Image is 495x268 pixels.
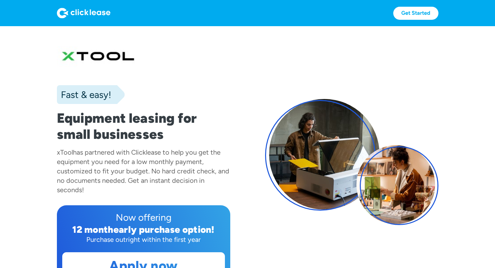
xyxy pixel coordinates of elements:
[393,7,438,20] a: Get Started
[72,224,113,235] div: 12 month
[57,148,73,156] div: xTool
[57,88,111,101] div: Fast & easy!
[57,8,110,18] img: Logo
[62,235,225,244] div: Purchase outright within the first year
[57,110,230,142] h1: Equipment leasing for small businesses
[113,224,215,235] div: early purchase option!
[62,211,225,224] div: Now offering
[57,148,229,194] div: has partnered with Clicklease to help you get the equipment you need for a low monthly payment, c...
